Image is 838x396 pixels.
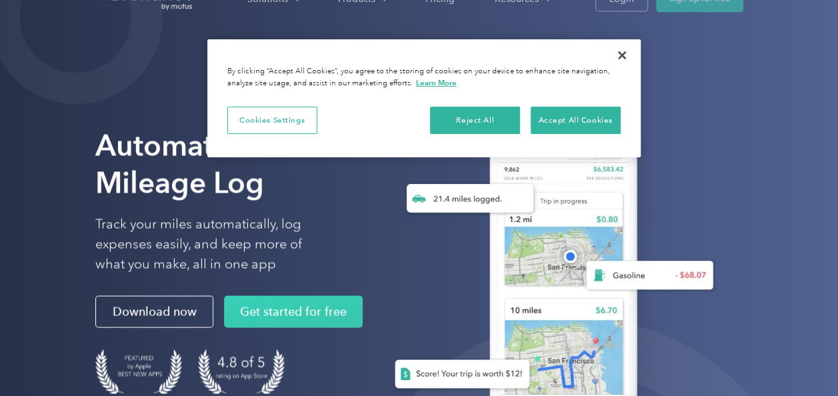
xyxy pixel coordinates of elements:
a: Download now [95,296,213,328]
img: Badge for Featured by Apple Best New Apps [95,349,182,394]
button: Close [607,41,637,70]
a: Get started for free [224,296,363,328]
a: More information about your privacy, opens in a new tab [416,78,457,87]
div: Cookie banner [207,39,641,157]
div: Privacy [207,39,641,157]
strong: Automate Your Mileage Log [95,127,298,200]
button: Cookies Settings [227,107,317,135]
div: By clicking “Accept All Cookies”, you agree to the storing of cookies on your device to enhance s... [227,66,621,89]
img: 4.9 out of 5 stars on the app store [198,349,285,394]
button: Reject All [430,107,520,135]
button: Accept All Cookies [531,107,621,135]
p: Track your miles automatically, log expenses easily, and keep more of what you make, all in one app [95,215,333,275]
